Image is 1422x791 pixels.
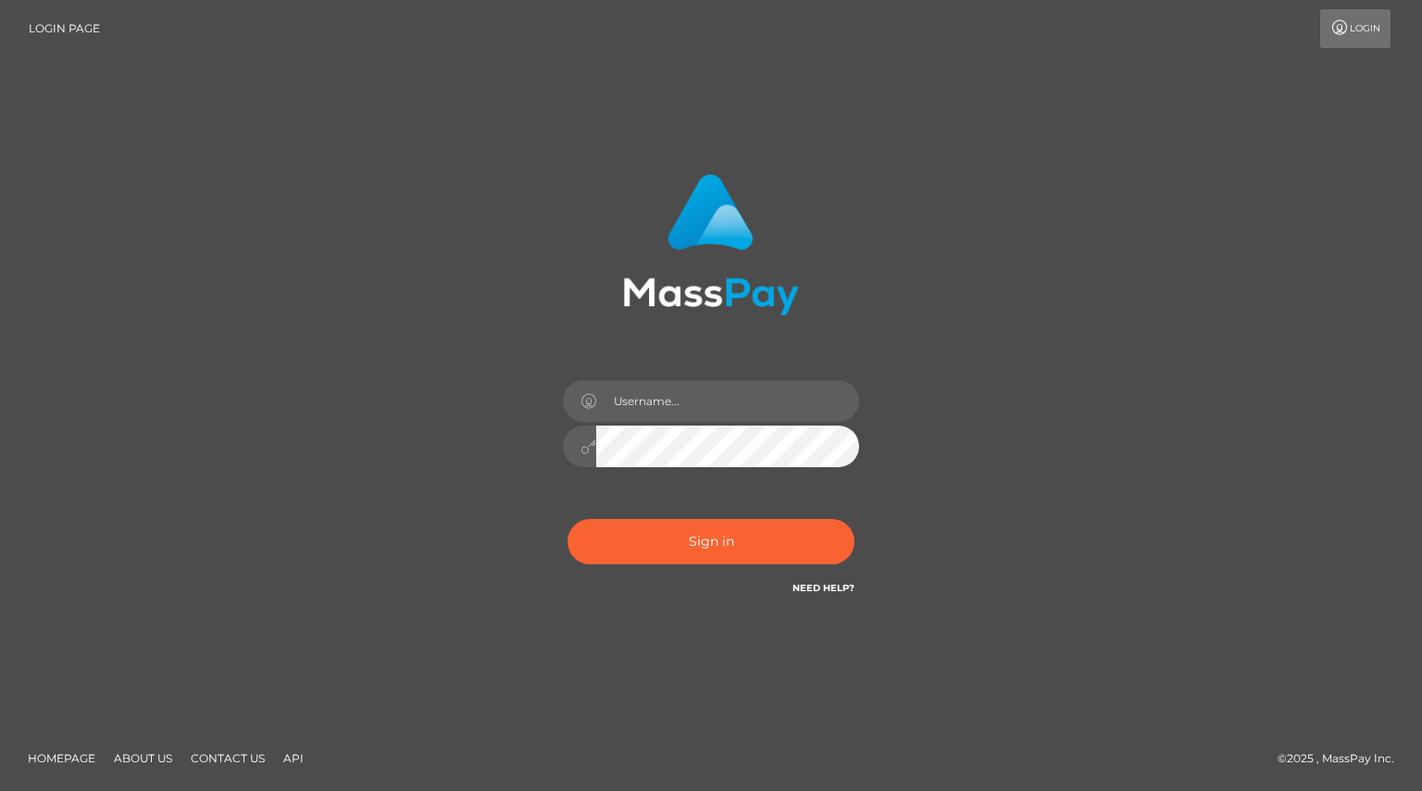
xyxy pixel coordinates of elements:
a: Need Help? [792,582,854,594]
button: Sign in [568,519,854,564]
a: About Us [106,744,180,772]
input: Username... [596,380,859,422]
a: Login [1320,9,1391,48]
a: Homepage [20,744,103,772]
div: © 2025 , MassPay Inc. [1278,748,1408,769]
img: MassPay Login [623,174,799,315]
a: Contact Us [183,744,272,772]
a: Login Page [29,9,100,48]
a: API [276,744,311,772]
